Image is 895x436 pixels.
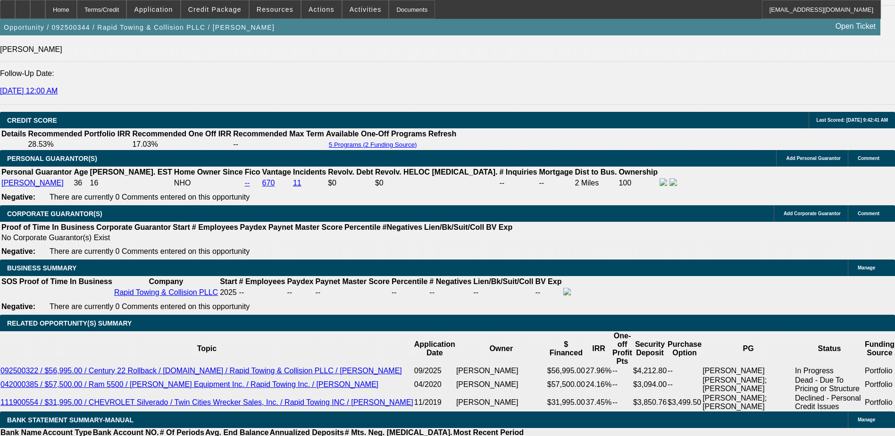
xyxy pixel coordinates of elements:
[795,394,864,411] td: Declined - Personal Credit Issues
[633,331,667,366] th: Security Deposit
[7,319,132,327] span: RELATED OPPORTUNITY(S) SUMMARY
[173,223,190,231] b: Start
[7,264,76,272] span: BUSINESS SUMMARY
[7,155,97,162] span: PERSONAL GUARANTOR(S)
[633,376,667,394] td: $3,094.00
[864,331,895,366] th: Funding Source
[702,331,795,366] th: PG
[219,287,237,298] td: 2025
[547,331,586,366] th: $ Financed
[667,394,702,411] td: $3,499.50
[667,366,702,376] td: --
[612,394,633,411] td: --
[1,193,35,201] b: Negative:
[586,366,612,376] td: 27.96%
[414,366,456,376] td: 09/2025
[375,178,498,188] td: $0
[786,156,841,161] span: Add Personal Guarantor
[864,366,895,376] td: Portfolio
[702,394,795,411] td: [PERSON_NAME]; [PERSON_NAME]
[660,178,667,186] img: facebook-icon.png
[0,398,413,406] a: 111900554 / $31,995.00 / CHEVROLET Silverado / Twin Cities Wrecker Sales, Inc. / Rapid Towing INC...
[220,277,237,285] b: Start
[344,223,380,231] b: Percentile
[1,277,18,286] th: SOS
[7,210,102,218] span: CORPORATE GUARANTOR(S)
[667,331,702,366] th: Purchase Option
[612,331,633,366] th: One-off Profit Pts
[586,394,612,411] td: 37.45%
[563,288,571,295] img: facebook-icon.png
[429,288,471,297] div: --
[114,288,218,296] a: Rapid Towing & Collision PLLC
[795,376,864,394] td: Dead - Due To Pricing or Structure
[375,168,498,176] b: Revolv. HELOC [MEDICAL_DATA].
[74,168,88,176] b: Age
[245,179,250,187] a: --
[414,394,456,411] td: 11/2019
[328,168,373,176] b: Revolv. Debt
[535,277,561,285] b: BV Exp
[286,287,314,298] td: --
[174,178,243,188] td: NHO
[90,168,172,176] b: [PERSON_NAME]. EST
[1,168,72,176] b: Personal Guarantor
[456,366,547,376] td: [PERSON_NAME]
[7,416,134,424] span: BANK STATEMENT SUMMARY-MANUAL
[315,277,389,285] b: Paynet Master Score
[539,178,574,188] td: --
[181,0,249,18] button: Credit Package
[619,168,658,176] b: Ownership
[473,287,534,298] td: --
[192,223,238,231] b: # Employees
[612,366,633,376] td: --
[575,178,618,188] td: 2 Miles
[7,117,57,124] span: CREDIT SCORE
[0,380,378,388] a: 042000385 / $57,500.00 / Ram 5500 / [PERSON_NAME] Equipment Inc. / Rapid Towing Inc. / [PERSON_NAME]
[702,376,795,394] td: [PERSON_NAME]; [PERSON_NAME]
[575,168,617,176] b: Dist to Bus.
[293,179,301,187] a: 11
[795,366,864,376] td: In Progress
[326,141,420,149] button: 5 Programs (2 Funding Source)
[456,376,547,394] td: [PERSON_NAME]
[326,129,427,139] th: Available One-Off Programs
[149,277,184,285] b: Company
[301,0,342,18] button: Actions
[287,277,313,285] b: Paydex
[429,277,471,285] b: # Negatives
[174,168,243,176] b: Home Owner Since
[414,376,456,394] td: 04/2020
[535,287,562,298] td: --
[633,366,667,376] td: $4,212.80
[539,168,573,176] b: Mortgage
[27,129,131,139] th: Recommended Portfolio IRR
[832,18,879,34] a: Open Ticket
[315,288,389,297] div: --
[414,331,456,366] th: Application Date
[795,331,864,366] th: Status
[586,331,612,366] th: IRR
[90,178,173,188] td: 16
[50,193,250,201] span: There are currently 0 Comments entered on this opportunity
[547,366,586,376] td: $56,995.00
[262,168,291,176] b: Vantage
[1,247,35,255] b: Negative:
[239,277,285,285] b: # Employees
[239,288,244,296] span: --
[50,247,250,255] span: There are currently 0 Comments entered on this opportunity
[73,178,88,188] td: 36
[858,417,875,422] span: Manage
[250,0,301,18] button: Resources
[268,223,343,231] b: Paynet Master Score
[127,0,180,18] button: Application
[864,376,895,394] td: Portfolio
[96,223,171,231] b: Corporate Guarantor
[240,223,267,231] b: Paydex
[456,394,547,411] td: [PERSON_NAME]
[858,211,879,216] span: Comment
[547,394,586,411] td: $31,995.00
[667,376,702,394] td: --
[132,140,232,149] td: 17.03%
[864,394,895,411] td: Portfolio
